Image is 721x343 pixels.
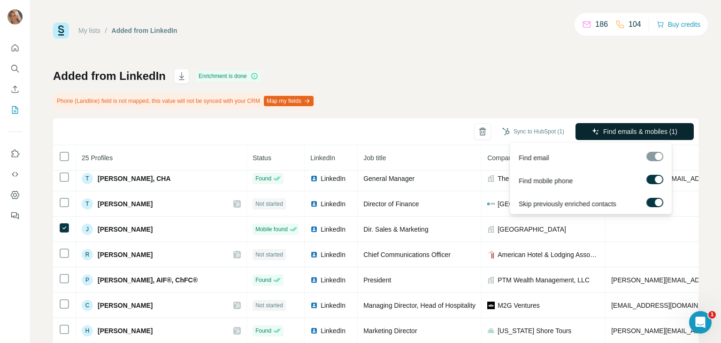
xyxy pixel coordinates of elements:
[255,301,283,310] span: Not started
[98,301,153,310] span: [PERSON_NAME]
[657,18,700,31] button: Buy credits
[310,276,318,284] img: LinkedIn logo
[310,302,318,309] img: LinkedIn logo
[82,154,113,162] span: 25 Profiles
[487,154,515,162] span: Company
[8,39,23,56] button: Quick start
[78,27,100,34] a: My lists
[363,302,476,309] span: Managing Director, Head of Hospitality
[498,225,566,234] span: [GEOGRAPHIC_DATA]
[8,187,23,203] button: Dashboard
[8,60,23,77] button: Search
[519,199,616,209] span: Skip previously enriched contacts
[8,81,23,98] button: Enrich CSV
[519,153,549,163] span: Find email
[255,276,271,284] span: Found
[310,327,318,335] img: LinkedIn logo
[98,275,198,285] span: [PERSON_NAME], AIF®, ChFC®
[575,123,694,140] button: Find emails & mobiles (1)
[498,174,541,183] span: The Swiftwater
[487,302,495,309] img: company-logo
[310,175,318,182] img: LinkedIn logo
[8,166,23,183] button: Use Surfe API
[82,173,93,184] div: T
[487,251,495,258] img: company-logo
[98,174,171,183] span: [PERSON_NAME], CHA
[310,251,318,258] img: LinkedIn logo
[321,174,345,183] span: LinkedIn
[8,9,23,24] img: Avatar
[363,175,414,182] span: General Manager
[310,154,335,162] span: LinkedIn
[498,301,540,310] span: M2G Ventures
[498,326,571,335] span: [US_STATE] Shore Tours
[310,200,318,208] img: LinkedIn logo
[498,199,566,209] span: [GEOGRAPHIC_DATA]
[196,70,261,82] div: Enrichment is done
[82,300,93,311] div: C
[363,226,429,233] span: Dir. Sales & Marketing
[53,23,69,39] img: Surfe Logo
[321,199,345,209] span: LinkedIn
[82,325,93,336] div: H
[82,274,93,286] div: P
[708,311,716,319] span: 1
[53,69,166,84] h1: Added from LinkedIn
[255,200,283,208] span: Not started
[321,225,345,234] span: LinkedIn
[321,275,345,285] span: LinkedIn
[112,26,177,35] div: Added from LinkedIn
[321,250,345,259] span: LinkedIn
[363,251,451,258] span: Chief Communications Officer
[487,200,495,208] img: company-logo
[98,225,153,234] span: [PERSON_NAME]
[255,174,271,183] span: Found
[82,249,93,260] div: R
[487,327,495,335] img: company-logo
[264,96,314,106] button: Map my fields
[363,327,417,335] span: Marketing Director
[519,176,573,186] span: Find mobile phone
[98,326,153,335] span: [PERSON_NAME]
[629,19,641,30] p: 104
[82,198,93,210] div: T
[363,276,391,284] span: President
[595,19,608,30] p: 186
[498,275,590,285] span: PTM Wealth Management, LLC
[689,311,712,334] iframe: Intercom live chat
[321,301,345,310] span: LinkedIn
[255,225,288,234] span: Mobile found
[8,207,23,224] button: Feedback
[603,127,677,136] span: Find emails & mobiles (1)
[98,199,153,209] span: [PERSON_NAME]
[363,154,386,162] span: Job title
[253,154,271,162] span: Status
[310,226,318,233] img: LinkedIn logo
[321,326,345,335] span: LinkedIn
[255,250,283,259] span: Not started
[498,250,599,259] span: American Hotel & Lodging Association
[8,101,23,118] button: My lists
[105,26,107,35] li: /
[53,93,315,109] div: Phone (Landline) field is not mapped, this value will not be synced with your CRM
[255,327,271,335] span: Found
[363,200,419,208] span: Director of Finance
[8,145,23,162] button: Use Surfe on LinkedIn
[82,224,93,235] div: J
[496,125,571,139] button: Sync to HubSpot (1)
[98,250,153,259] span: [PERSON_NAME]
